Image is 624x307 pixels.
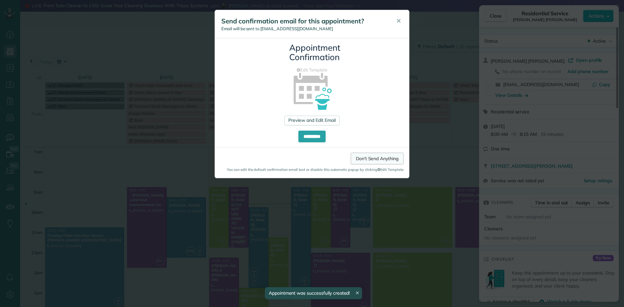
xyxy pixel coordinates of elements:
img: appointment_confirmation_icon-141e34405f88b12ade42628e8c248340957700ab75a12ae832a8710e9b578dc5.png [283,61,341,120]
span: ✕ [396,17,401,25]
h3: Appointment Confirmation [289,43,335,62]
a: Edit Template [220,67,404,73]
span: Email will be sent to [EMAIL_ADDRESS][DOMAIN_NAME] [221,26,333,31]
a: Don't Send Anything [351,153,404,164]
h5: Send confirmation email for this appointment? [221,17,387,26]
div: Appointment was successfully created! [265,287,362,299]
a: Preview and Edit Email [284,116,339,125]
small: You can edit the default confirmation email text or disable this automatic popup by clicking Edit... [220,167,404,172]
